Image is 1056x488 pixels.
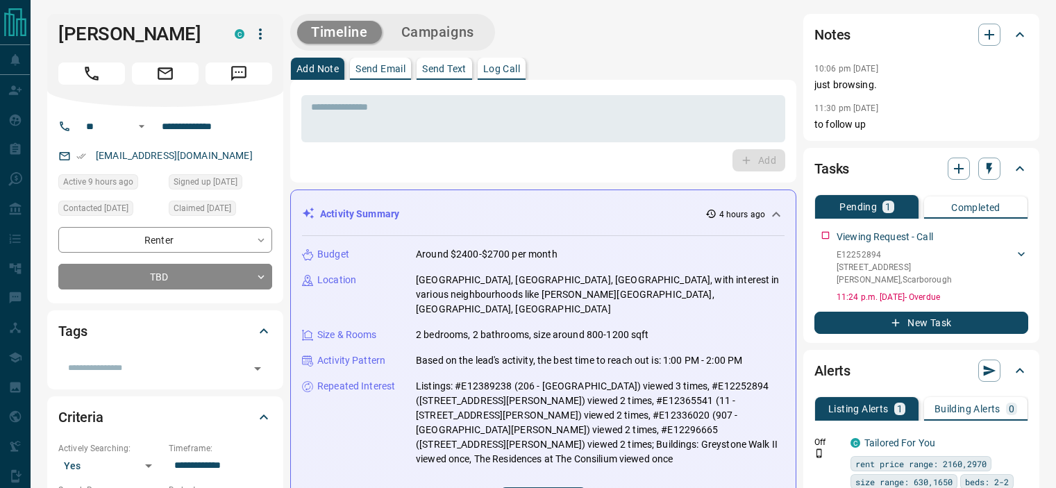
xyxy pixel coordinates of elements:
p: Actively Searching: [58,442,162,455]
p: 11:24 p.m. [DATE] - Overdue [837,291,1028,303]
p: Send Text [422,64,467,74]
p: 4 hours ago [719,208,765,221]
p: Off [814,436,842,448]
div: Alerts [814,354,1028,387]
span: Signed up [DATE] [174,175,237,189]
p: just browsing. [814,78,1028,92]
p: [STREET_ADDRESS][PERSON_NAME] , Scarborough [837,261,1014,286]
div: Sun Sep 14 2025 [58,174,162,194]
span: Claimed [DATE] [174,201,231,215]
div: Notes [814,18,1028,51]
div: condos.ca [235,29,244,39]
p: [GEOGRAPHIC_DATA], [GEOGRAPHIC_DATA], [GEOGRAPHIC_DATA], with interest in various neighbourhoods ... [416,273,785,317]
div: Tasks [814,152,1028,185]
svg: Email Verified [76,151,86,161]
button: Timeline [297,21,382,44]
p: Completed [951,203,1000,212]
div: Wed Sep 10 2025 [58,201,162,220]
h2: Tags [58,320,87,342]
p: Listings: #E12389238 (206 - [GEOGRAPHIC_DATA]) viewed 3 times, #E12252894 ([STREET_ADDRESS][PERSO... [416,379,785,466]
span: Contacted [DATE] [63,201,128,215]
p: E12252894 [837,249,1014,261]
p: 2 bedrooms, 2 bathrooms, size around 800-1200 sqft [416,328,649,342]
button: Open [248,359,267,378]
button: New Task [814,312,1028,334]
svg: Push Notification Only [814,448,824,458]
span: Email [132,62,199,85]
p: to follow up [814,117,1028,132]
a: Tailored For You [864,437,935,448]
p: 1 [897,404,903,414]
p: Send Email [355,64,405,74]
div: Wed Sep 10 2025 [169,201,272,220]
span: rent price range: 2160,2970 [855,457,987,471]
p: Listing Alerts [828,404,889,414]
h2: Tasks [814,158,849,180]
p: Add Note [296,64,339,74]
button: Open [133,118,150,135]
div: Renter [58,227,272,253]
p: Pending [839,202,877,212]
div: condos.ca [850,438,860,448]
p: 10:06 pm [DATE] [814,64,878,74]
p: 0 [1009,404,1014,414]
p: Activity Summary [320,207,399,221]
p: Budget [317,247,349,262]
h1: [PERSON_NAME] [58,23,214,45]
div: Wed Sep 10 2025 [169,174,272,194]
p: Size & Rooms [317,328,377,342]
div: Activity Summary4 hours ago [302,201,785,227]
p: 1 [885,202,891,212]
div: Criteria [58,401,272,434]
p: 11:30 pm [DATE] [814,103,878,113]
p: Timeframe: [169,442,272,455]
p: Around $2400-$2700 per month [416,247,558,262]
h2: Criteria [58,406,103,428]
p: Repeated Interest [317,379,395,394]
div: TBD [58,264,272,289]
p: Location [317,273,356,287]
div: Yes [58,455,162,477]
p: Activity Pattern [317,353,385,368]
p: Building Alerts [935,404,1000,414]
p: Based on the lead's activity, the best time to reach out is: 1:00 PM - 2:00 PM [416,353,742,368]
a: [EMAIL_ADDRESS][DOMAIN_NAME] [96,150,253,161]
span: Call [58,62,125,85]
span: Active 9 hours ago [63,175,133,189]
div: E12252894[STREET_ADDRESS][PERSON_NAME],Scarborough [837,246,1028,289]
span: Message [206,62,272,85]
p: Log Call [483,64,520,74]
h2: Alerts [814,360,850,382]
div: Tags [58,314,272,348]
p: Viewing Request - Call [837,230,933,244]
button: Campaigns [387,21,488,44]
h2: Notes [814,24,850,46]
